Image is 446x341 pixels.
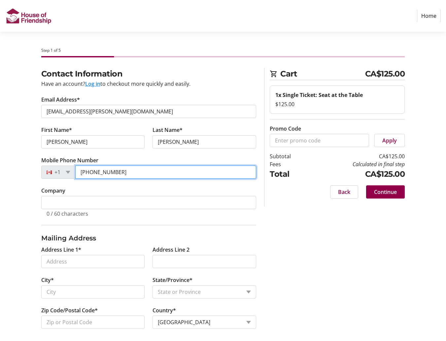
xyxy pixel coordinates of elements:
[275,91,363,99] strong: 1x Single Ticket: Seat at the Table
[330,185,358,199] button: Back
[270,134,369,147] input: Enter promo code
[41,187,65,195] label: Company
[41,233,257,243] h3: Mailing Address
[153,306,176,314] label: Country*
[270,160,309,168] td: Fees
[41,306,98,314] label: Zip Code/Postal Code*
[365,68,405,80] span: CA$125.00
[41,255,145,268] input: Address
[270,152,309,160] td: Subtotal
[309,152,405,160] td: CA$125.00
[417,10,441,22] a: Home
[270,168,309,180] td: Total
[41,126,72,134] label: First Name*
[309,168,405,180] td: CA$125.00
[41,246,81,254] label: Address Line 1*
[41,285,145,298] input: City
[338,188,350,196] span: Back
[85,80,100,88] button: Log in
[153,246,189,254] label: Address Line 2
[75,166,257,179] input: (506) 234-5678
[41,47,405,53] div: Step 1 of 5
[41,316,145,329] input: Zip or Postal Code
[280,68,365,80] span: Cart
[382,137,397,144] span: Apply
[366,185,405,199] button: Continue
[275,100,399,108] div: $125.00
[153,276,192,284] label: State/Province*
[153,126,183,134] label: Last Name*
[41,80,257,88] div: Have an account? to checkout more quickly and easily.
[374,134,405,147] button: Apply
[270,125,301,133] label: Promo Code
[309,160,405,168] td: Calculated in final step
[41,156,98,164] label: Mobile Phone Number
[41,68,257,80] h2: Contact Information
[41,276,54,284] label: City*
[374,188,397,196] span: Continue
[5,3,52,29] img: House of Friendship's Logo
[47,210,88,217] tr-character-limit: 0 / 60 characters
[41,96,80,104] label: Email Address*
